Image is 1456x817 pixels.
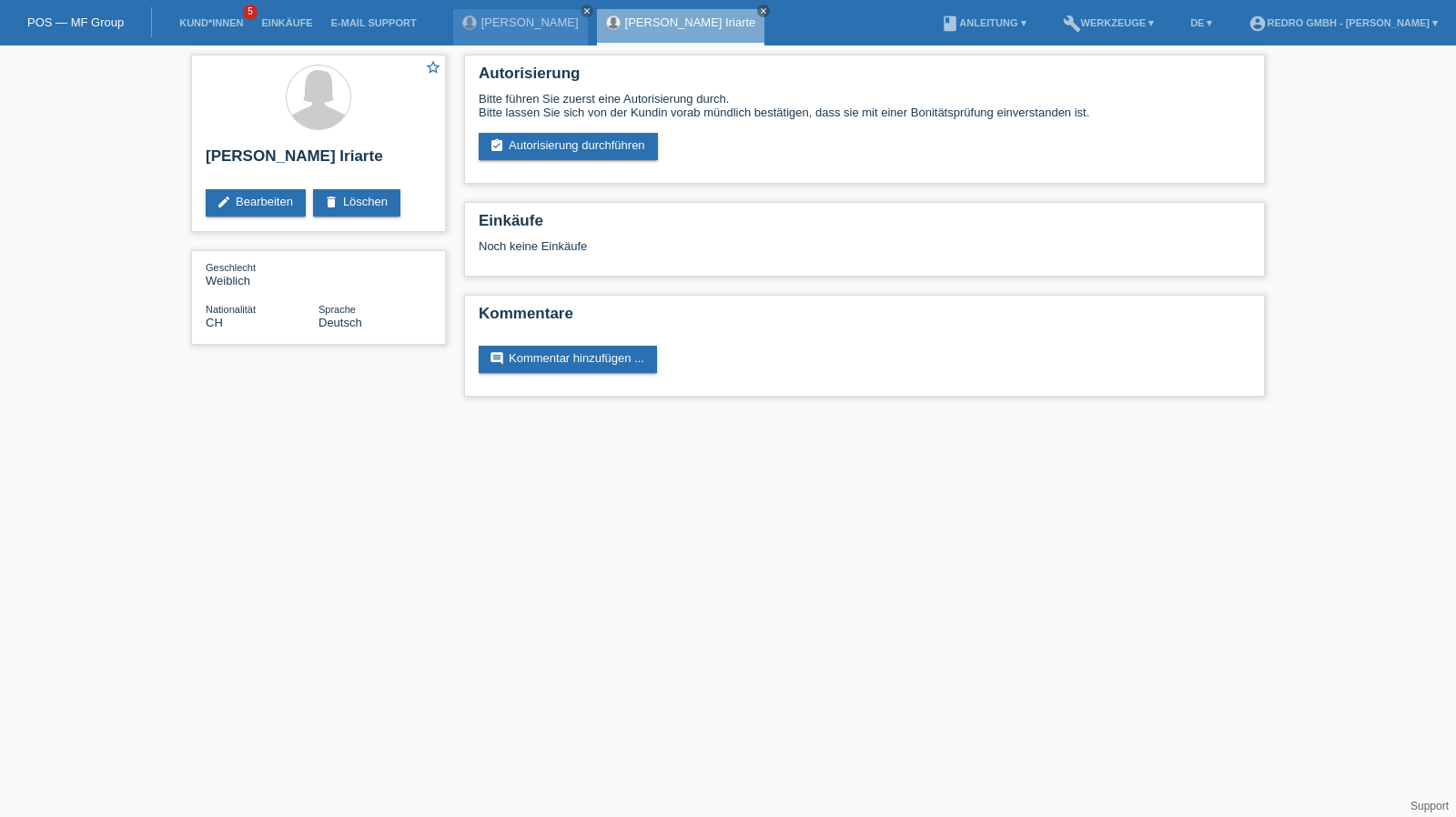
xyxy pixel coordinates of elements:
[1181,17,1221,28] a: DE ▾
[581,5,593,17] a: close
[1063,15,1081,33] i: build
[479,212,1250,239] h2: Einkäufe
[757,5,770,17] a: close
[206,260,318,287] div: Weiblich
[27,15,124,29] a: POS — MF Group
[206,189,306,217] a: editBearbeiten
[206,147,431,175] h2: [PERSON_NAME] Iriarte
[1410,800,1449,812] a: Support
[479,346,657,373] a: commentKommentar hinzufügen ...
[759,6,768,15] i: close
[206,262,256,273] span: Geschlecht
[479,92,1250,119] div: Bitte führen Sie zuerst eine Autorisierung durch. Bitte lassen Sie sich von der Kundin vorab münd...
[490,138,504,153] i: assignment_turned_in
[322,17,426,28] a: E-Mail Support
[170,17,252,28] a: Kund*innen
[252,17,321,28] a: Einkäufe
[206,316,223,329] span: Schweiz
[479,239,1250,267] div: Noch keine Einkäufe
[479,133,658,160] a: assignment_turned_inAutorisierung durchführen
[582,6,591,15] i: close
[479,65,1250,92] h2: Autorisierung
[425,59,441,76] i: star_border
[625,15,756,29] a: [PERSON_NAME] Iriarte
[1239,17,1447,28] a: account_circleRedro GmbH - [PERSON_NAME] ▾
[313,189,400,217] a: deleteLöschen
[217,195,231,209] i: edit
[425,59,441,78] a: star_border
[318,316,362,329] span: Deutsch
[490,351,504,366] i: comment
[932,17,1035,28] a: bookAnleitung ▾
[243,5,258,20] span: 5
[318,304,356,315] span: Sprache
[324,195,339,209] i: delete
[941,15,959,33] i: book
[1249,15,1267,33] i: account_circle
[206,304,256,315] span: Nationalität
[481,15,579,29] a: [PERSON_NAME]
[479,305,1250,332] h2: Kommentare
[1054,17,1164,28] a: buildWerkzeuge ▾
